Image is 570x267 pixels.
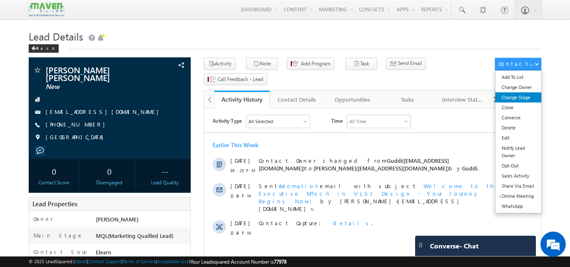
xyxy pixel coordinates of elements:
label: Owner [33,215,53,223]
span: Welcome to the Executive MTech in VLSI Design - Your Journey Begins Now! [54,74,296,96]
a: Opt-Out [495,161,541,171]
span: 12:14 PM [26,84,51,91]
span: Activity Type [8,6,38,19]
span: details [129,111,167,118]
div: 0 [31,163,78,179]
a: Contact Support [88,259,122,264]
a: Clone [495,102,541,113]
span: [PERSON_NAME] [PERSON_NAME] [46,66,146,81]
div: Contact Score [31,179,78,186]
div: Lead Quality [141,179,188,186]
button: Activity [204,58,235,70]
img: d_60004797649_company_0_60004797649 [14,44,35,55]
span: Guddi([EMAIL_ADDRESS][DOMAIN_NAME]) [54,49,245,63]
a: Share Via Email [495,181,541,191]
div: Opportunities [332,94,373,105]
span: 77978 [274,259,286,265]
div: Minimize live chat window [138,4,159,24]
span: [PHONE_NUMBER] [46,121,109,129]
button: Contact Actions [495,58,541,70]
div: Earlier This Week [8,33,54,40]
div: MQL(Marketing Quaified Lead) [94,232,191,243]
span: [DATE] [26,74,45,81]
span: © 2025 LeadSquared | | | | | [29,258,286,266]
a: Converse [495,113,541,123]
em: Start Chat [115,207,153,218]
a: Acceptable Use [157,259,189,264]
span: [DATE] [26,49,45,56]
a: Opportunities [325,91,380,108]
a: Back [29,44,63,51]
a: Interview Status [435,91,491,108]
div: Activity History [221,95,263,103]
div: Chat with us now [44,44,142,55]
a: [EMAIL_ADDRESS][DOMAIN_NAME] [46,108,163,115]
a: Online Meeting [495,191,541,201]
a: Sales Activity [495,171,541,181]
button: Add Program [287,58,334,70]
div: Contact Actions [499,60,535,67]
div: Interview Status [442,94,483,105]
label: Main Stage [33,232,83,239]
button: Note [246,58,278,70]
span: Lead Details [29,30,83,43]
div: 0 [86,163,133,179]
span: Add Program [301,60,330,67]
div: Contact Details [276,94,317,105]
div: Elearn [94,248,191,260]
button: Task [346,58,377,70]
span: Sent email with subject [54,74,213,81]
textarea: Type your message and hit 'Enter' [11,78,154,200]
div: Tasks [387,94,428,105]
div: by [PERSON_NAME]<[EMAIL_ADDRESS][DOMAIN_NAME]>. [54,74,301,103]
div: Back [29,44,59,53]
div: All Selected [42,7,105,19]
div: . [54,111,301,119]
img: carter-drag [417,242,424,248]
label: Contact Source [33,248,88,263]
span: Contact Capture: [54,111,122,118]
a: Terms of Service [123,259,156,264]
a: Contact Details [270,91,325,108]
span: Converse - Chat [430,242,478,250]
span: 12:14 PM [26,121,51,128]
a: About [75,259,87,264]
a: Tasks [380,91,435,108]
span: Call Feedback - Lead [218,76,263,83]
span: Automation [74,74,116,81]
span: [PERSON_NAME] [96,216,138,223]
div: All Time [145,9,162,17]
span: 05:23 PM [26,58,51,66]
div: -- [141,163,188,179]
a: Add To List [495,72,541,82]
span: [PERSON_NAME]([EMAIL_ADDRESS][DOMAIN_NAME]) [109,56,245,63]
div: Disengaged [86,179,133,186]
span: [DATE] [26,111,45,119]
a: WhatsApp [495,201,541,211]
a: Delete [495,123,541,133]
a: Edit [495,133,541,143]
a: Activity History [214,91,270,108]
span: Your Leadsquared Account Number is [190,259,286,265]
button: Call Feedback - Lead [204,73,267,86]
img: Custom Logo [29,2,64,17]
a: Change Owner [495,82,541,92]
span: Contact Owner changed from to by . [54,49,274,63]
a: Change Stage [495,92,541,102]
span: New [46,83,146,91]
span: [GEOGRAPHIC_DATA] [46,133,108,142]
a: Notify Lead Owner [495,143,541,161]
span: Time [127,6,138,19]
button: Send Email [386,58,426,70]
span: Lead Properties [32,200,77,208]
div: All Selected [44,9,69,17]
span: Send Email [398,59,422,67]
span: Guddi [258,56,273,63]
